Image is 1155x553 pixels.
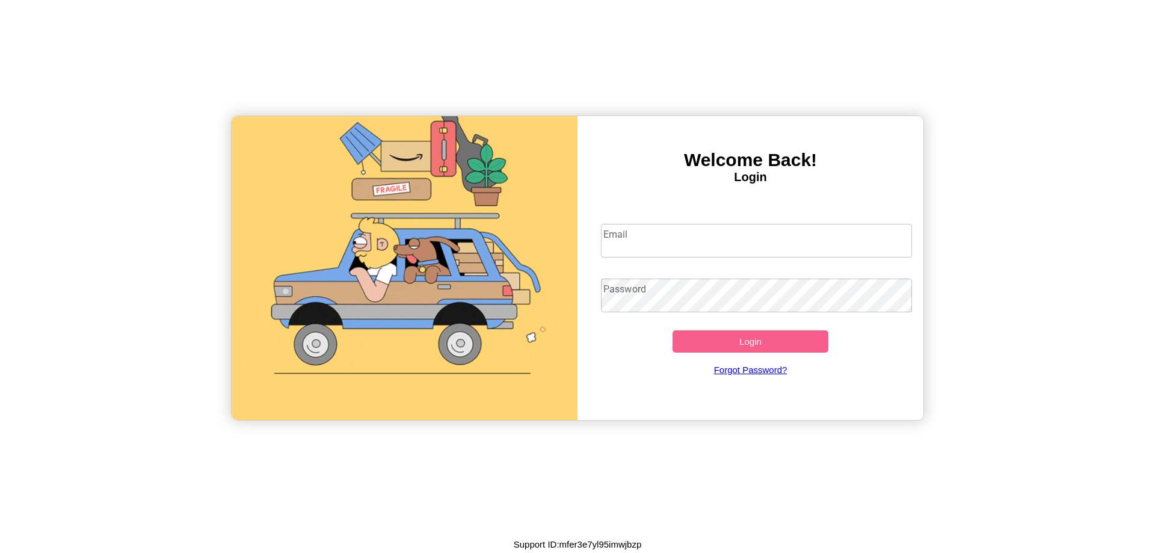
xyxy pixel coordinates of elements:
[232,116,577,420] img: gif
[577,150,923,170] h3: Welcome Back!
[577,170,923,184] h4: Login
[673,330,828,353] button: Login
[595,353,907,387] a: Forgot Password?
[514,536,642,552] p: Support ID: mfer3e7yl95imwjbzp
